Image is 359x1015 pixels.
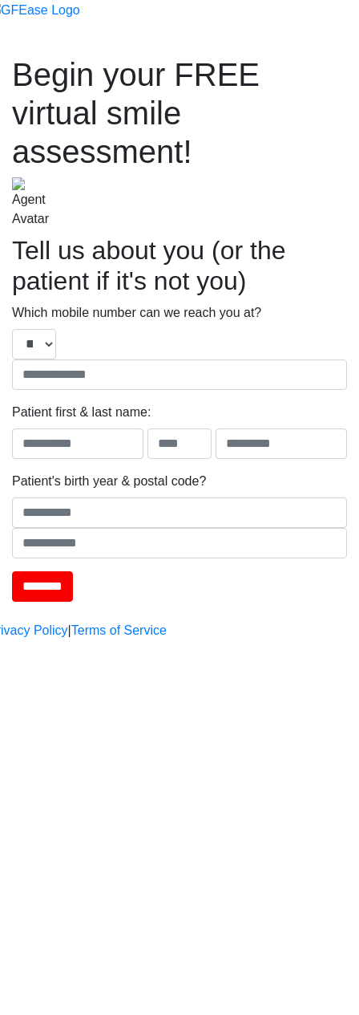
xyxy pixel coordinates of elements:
h1: Begin your FREE virtual smile assessment! [12,55,347,171]
h2: Tell us about you (or the patient if it's not you) [12,235,347,297]
a: | [68,621,71,640]
label: Patient first & last name: [12,403,151,422]
img: Agent Avatar [12,177,49,229]
label: Patient's birth year & postal code? [12,472,206,491]
a: Terms of Service [71,621,167,640]
label: Which mobile number can we reach you at? [12,303,261,323]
